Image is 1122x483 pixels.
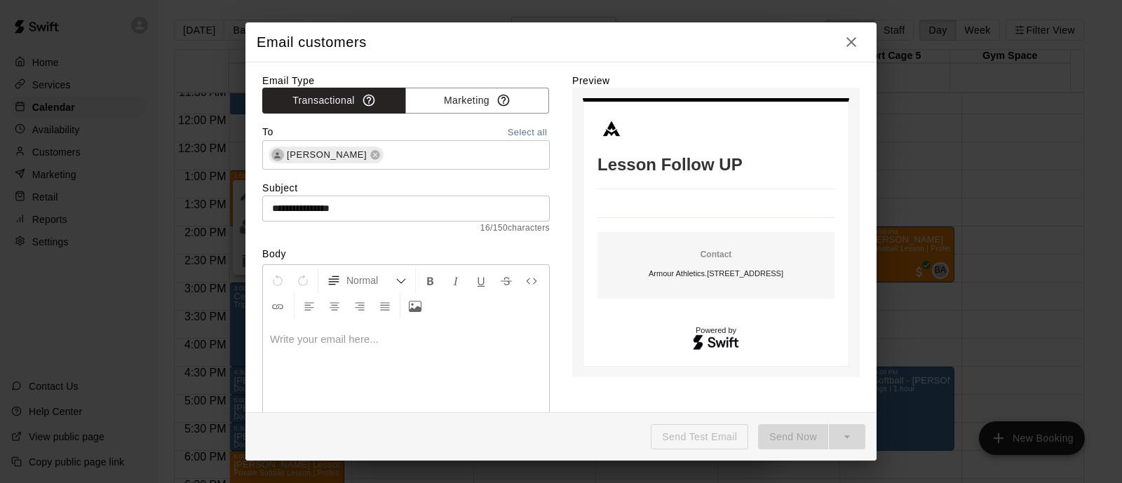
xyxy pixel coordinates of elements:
button: Left Align [297,293,321,318]
h5: Email customers [257,33,367,52]
button: Select all [505,125,550,141]
button: Redo [291,268,315,293]
button: Format Underline [469,268,493,293]
button: Transactional [262,88,406,114]
button: Upload Image [403,293,427,318]
span: [PERSON_NAME] [281,148,372,162]
button: Insert Code [520,268,543,293]
div: Mindy Robinson [271,149,284,161]
label: Subject [262,181,550,195]
h1: Lesson Follow UP [597,155,834,175]
label: Body [262,247,550,261]
button: Center Align [323,293,346,318]
label: Email Type [262,74,550,88]
span: 16 / 150 characters [262,222,550,236]
label: Preview [572,74,860,88]
div: split button [758,424,865,450]
button: Format Italics [444,268,468,293]
div: [PERSON_NAME] [269,147,384,163]
p: Armour Athletics . [STREET_ADDRESS] [649,265,783,282]
img: Swift logo [692,333,740,352]
button: Justify Align [373,293,397,318]
label: To [262,125,273,141]
button: Format Bold [419,268,442,293]
button: Formatting Options [321,268,412,293]
button: Undo [266,268,290,293]
button: Right Align [348,293,372,318]
button: Marketing [405,88,549,114]
button: Insert Link [266,293,290,318]
span: Normal [346,273,396,287]
p: Powered by [597,327,834,334]
button: Format Strikethrough [494,268,518,293]
img: Armour Athletics [597,116,626,144]
p: Contact [649,249,783,261]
